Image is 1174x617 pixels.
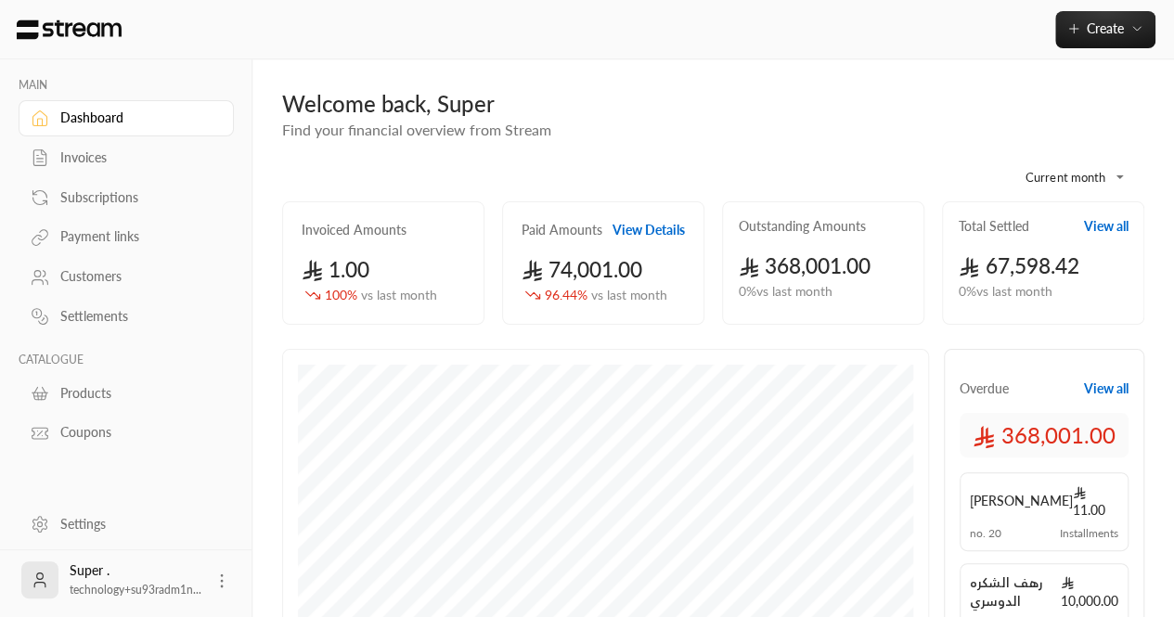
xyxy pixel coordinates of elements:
span: vs last month [591,287,667,302]
span: 0 % vs last month [959,282,1052,302]
h2: Total Settled [959,217,1029,236]
span: 74,001.00 [522,257,642,282]
div: Super . [70,561,201,598]
span: رهف الشكره الدوسري [970,573,1061,611]
span: vs last month [361,287,437,302]
div: Subscriptions [60,188,211,207]
div: Current month [996,153,1135,201]
div: Settlements [60,307,211,326]
div: Dashboard [60,109,211,127]
span: 368,001.00 [739,253,871,278]
span: 10,000.00 [1061,573,1118,611]
div: Welcome back, Super [282,89,1144,119]
span: no. 20 [970,526,1001,541]
span: Installments [1060,526,1118,541]
span: 1.00 [302,257,369,282]
button: View Details [613,221,685,239]
h2: Outstanding Amounts [739,217,866,236]
div: Settings [60,515,211,533]
span: Overdue [960,379,1009,398]
span: 11.00 [1073,482,1118,520]
a: Coupons [19,415,234,451]
span: [PERSON_NAME] [970,492,1073,510]
div: Invoices [60,148,211,167]
div: Products [60,384,211,403]
a: Customers [19,259,234,295]
button: Create [1055,11,1155,48]
a: Invoices [19,140,234,176]
a: Products [19,375,234,411]
a: Dashboard [19,100,234,136]
p: CATALOGUE [19,353,234,367]
span: 96.44 % [545,286,667,305]
h2: Invoiced Amounts [302,221,406,239]
div: Customers [60,267,211,286]
span: 67,598.42 [959,253,1079,278]
a: Settlements [19,299,234,335]
div: Coupons [60,423,211,442]
span: 368,001.00 [973,420,1115,450]
a: Settings [19,506,234,542]
img: Logo [15,19,123,40]
span: technology+su93radm1n... [70,583,201,597]
button: View all [1084,379,1129,398]
button: View all [1084,217,1129,236]
span: 0 % vs last month [739,282,832,302]
h2: Paid Amounts [522,221,602,239]
span: 100 % [325,286,437,305]
span: Find your financial overview from Stream [282,121,551,138]
span: Create [1087,20,1124,36]
p: MAIN [19,78,234,93]
a: Payment links [19,219,234,255]
div: Payment links [60,227,211,246]
a: Subscriptions [19,179,234,215]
